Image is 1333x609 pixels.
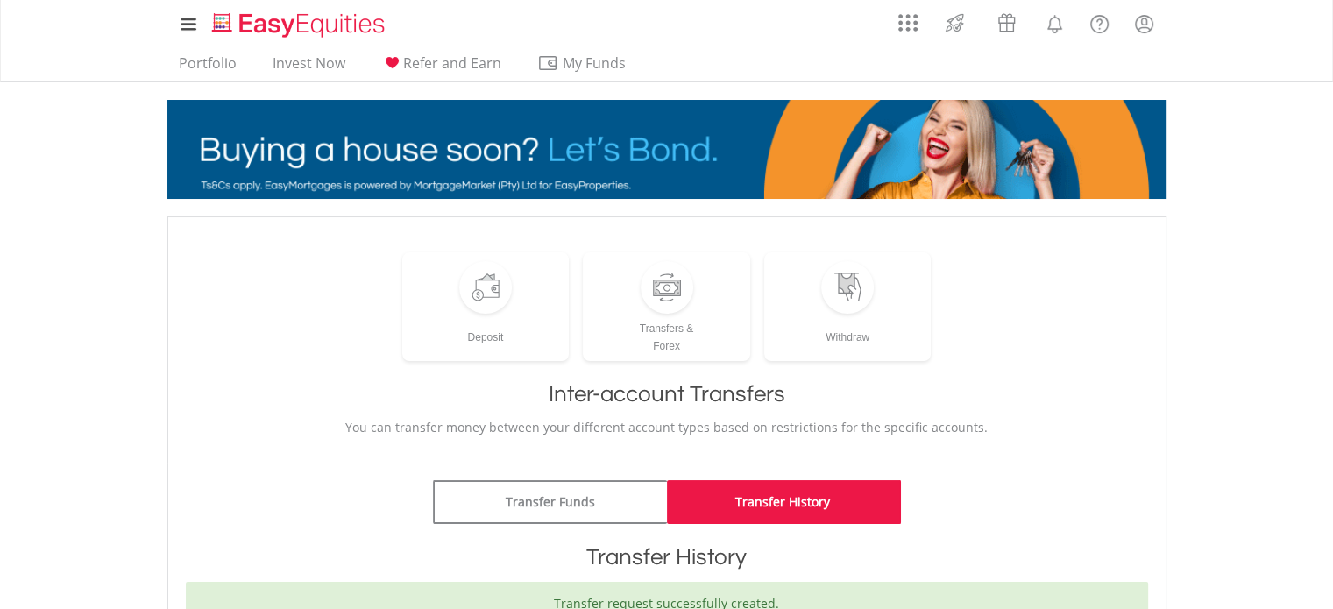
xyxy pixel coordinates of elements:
span: Refer and Earn [403,53,501,73]
img: EasyMortage Promotion Banner [167,100,1166,199]
img: EasyEquities_Logo.png [209,11,392,39]
a: Notifications [1032,4,1077,39]
a: Transfer Funds [433,480,667,524]
a: Home page [205,4,392,39]
a: Vouchers [981,4,1032,37]
img: vouchers-v2.svg [992,9,1021,37]
a: My Profile [1122,4,1166,43]
div: Withdraw [764,314,932,346]
a: AppsGrid [887,4,929,32]
a: Refer and Earn [374,54,508,81]
a: Transfer History [667,480,901,524]
h1: Inter-account Transfers [186,379,1148,410]
p: You can transfer money between your different account types based on restrictions for the specifi... [186,419,1148,436]
a: FAQ's and Support [1077,4,1122,39]
a: Withdraw [764,252,932,361]
div: Deposit [402,314,570,346]
span: My Funds [537,52,652,74]
img: grid-menu-icon.svg [898,13,918,32]
a: Transfers &Forex [583,252,750,361]
a: Portfolio [172,54,244,81]
img: thrive-v2.svg [940,9,969,37]
a: Deposit [402,252,570,361]
a: Invest Now [266,54,352,81]
h1: Transfer History [186,542,1148,573]
div: Transfers & Forex [583,314,750,355]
